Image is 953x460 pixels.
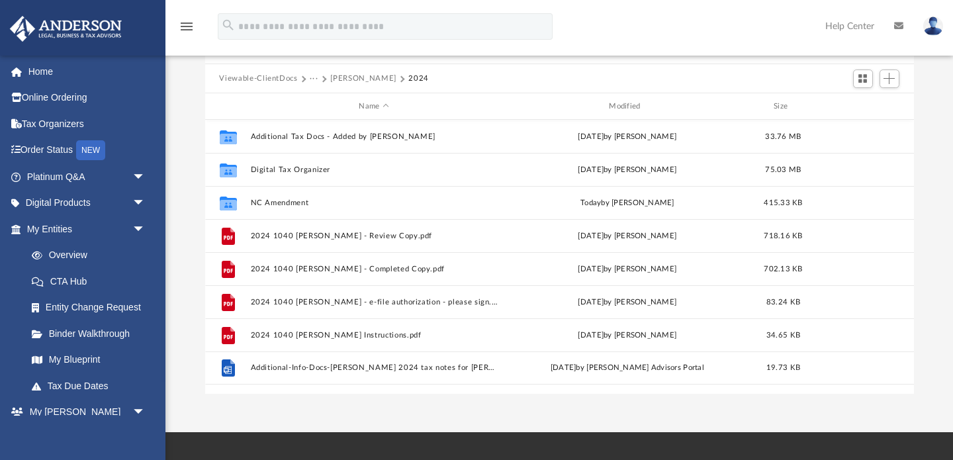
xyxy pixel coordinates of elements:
[219,73,297,85] button: Viewable-ClientDocs
[764,232,802,240] span: 718.16 KB
[76,140,105,160] div: NEW
[132,216,159,243] span: arrow_drop_down
[9,85,165,111] a: Online Ordering
[132,163,159,191] span: arrow_drop_down
[9,58,165,85] a: Home
[923,17,943,36] img: User Pic
[250,101,497,113] div: Name
[9,111,165,137] a: Tax Organizers
[330,73,396,85] button: [PERSON_NAME]
[250,331,498,340] button: 2024 1040 [PERSON_NAME] Instructions.pdf
[853,69,873,88] button: Switch to Grid View
[250,265,498,273] button: 2024 1040 [PERSON_NAME] - Completed Copy.pdf
[504,362,751,374] div: [DATE] by [PERSON_NAME] Advisors Portal
[250,199,498,207] button: NC Amendment
[504,230,751,242] div: [DATE] by [PERSON_NAME]
[19,295,165,321] a: Entity Change Request
[766,299,799,306] span: 83.24 KB
[766,332,799,339] span: 34.65 KB
[880,69,899,88] button: Add
[19,320,165,347] a: Binder Walkthrough
[179,19,195,34] i: menu
[9,216,165,242] a: My Entitiesarrow_drop_down
[503,101,750,113] div: Modified
[179,25,195,34] a: menu
[764,265,802,273] span: 702.13 KB
[766,364,799,371] span: 19.73 KB
[9,190,165,216] a: Digital Productsarrow_drop_down
[250,364,498,373] button: Additional-Info-Docs-[PERSON_NAME] 2024 tax notes for [PERSON_NAME]-17463235866816c882710a4.docx
[504,131,751,143] div: [DATE] by [PERSON_NAME]
[504,164,751,176] div: [DATE] by [PERSON_NAME]
[19,347,159,373] a: My Blueprint
[756,101,809,113] div: Size
[19,373,165,399] a: Tax Due Dates
[9,163,165,190] a: Platinum Q&Aarrow_drop_down
[408,73,429,85] button: 2024
[132,399,159,426] span: arrow_drop_down
[250,132,498,141] button: Additional Tax Docs - Added by [PERSON_NAME]
[210,101,244,113] div: id
[765,133,801,140] span: 33.76 MB
[310,73,318,85] button: ···
[580,199,601,207] span: today
[19,242,165,269] a: Overview
[504,263,751,275] div: [DATE] by [PERSON_NAME]
[19,268,165,295] a: CTA Hub
[9,399,159,441] a: My [PERSON_NAME] Teamarrow_drop_down
[250,298,498,306] button: 2024 1040 [PERSON_NAME] - e-file authorization - please sign.pdf
[250,232,498,240] button: 2024 1040 [PERSON_NAME] - Review Copy.pdf
[815,101,908,113] div: id
[132,190,159,217] span: arrow_drop_down
[765,166,801,173] span: 75.03 MB
[764,199,802,207] span: 415.33 KB
[504,297,751,308] div: [DATE] by [PERSON_NAME]
[6,16,126,42] img: Anderson Advisors Platinum Portal
[250,165,498,174] button: Digital Tax Organizer
[504,197,751,209] div: by [PERSON_NAME]
[221,18,236,32] i: search
[504,330,751,342] div: [DATE] by [PERSON_NAME]
[205,120,914,394] div: grid
[9,137,165,164] a: Order StatusNEW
